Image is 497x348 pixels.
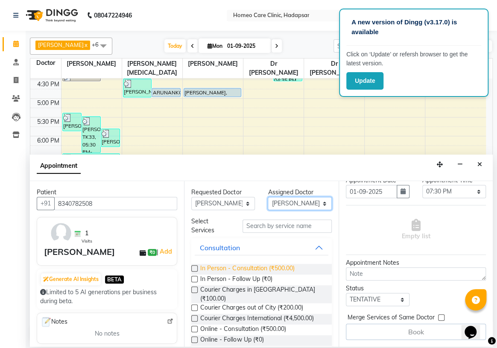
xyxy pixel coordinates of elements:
div: [PERSON_NAME], TK32, 05:25 PM-05:55 PM, In Person - Follow Up,Medicine [63,113,81,131]
span: 1 [85,229,88,238]
div: [PERSON_NAME], TK37, 05:50 PM-06:20 PM, In Person - Follow Up,Medicine 1 [101,129,120,146]
div: Requested Doctor [191,188,255,197]
div: Doctor [30,58,61,67]
input: Search Appointment [333,39,408,53]
img: logo [22,3,80,27]
p: A new version of Dingg (v3.17.0) is available [351,18,476,37]
div: [PERSON_NAME], TK31, 04:30 PM-05:01 PM, Online - Follow Up,Courier Charges out of City,Medicine [123,79,152,97]
span: Online - Follow Up (₹0) [200,335,263,346]
div: Assigned Doctor [268,188,331,197]
button: Update [346,72,383,90]
div: [PERSON_NAME], TK07, 04:45 PM-05:00 PM, Online - Follow Up [184,88,241,97]
span: Courier Charges in [GEOGRAPHIC_DATA] (₹100.00) [200,285,325,303]
span: Appointment [37,158,81,174]
input: Search by service name [243,219,332,233]
div: 4:30 PM [35,80,61,89]
button: Consultation [195,240,328,255]
a: x [84,41,88,48]
span: Merge Services of Same Doctor [348,313,435,324]
input: yyyy-mm-dd [346,185,397,198]
input: Search by Name/Mobile/Email/Code [54,197,177,210]
div: Patient [37,188,177,197]
div: 5:00 PM [35,99,61,108]
span: Mon [205,43,225,49]
button: Close [474,158,486,171]
div: [PERSON_NAME], TK33, 05:30 PM-06:30 PM, In Person - Consultation,Medicine [82,117,100,152]
span: Today [164,39,186,53]
div: Status [346,284,409,293]
img: avatar [49,221,73,246]
span: Online - Consultation (₹500.00) [200,325,286,335]
div: Appointment Notes [346,258,486,267]
div: [PERSON_NAME], TK34, 06:30 PM-07:00 PM, In Person - Follow Up,Medicine [63,154,120,171]
span: BETA [105,275,124,284]
span: In Person - Follow Up (₹0) [200,275,272,285]
a: Add [158,246,173,257]
div: 6:00 PM [35,136,61,145]
button: +91 [37,197,55,210]
span: [PERSON_NAME][MEDICAL_DATA] [122,58,182,78]
span: | [157,246,173,257]
div: Select Services [185,217,236,235]
span: +6 [92,41,105,48]
b: 08047224946 [94,3,132,27]
span: Notes [41,316,67,328]
span: ₹0 [148,249,157,256]
span: [PERSON_NAME] [183,58,243,69]
div: Limited to 5 AI generations per business during beta. [40,288,174,306]
input: 2025-09-01 [225,40,267,53]
span: Courier Charges International (₹4,500.00) [200,314,313,325]
div: ARUNANKO HORE, TK05, 04:45 PM-05:00 PM, Online - Follow Up [152,88,180,97]
span: Dr [PERSON_NAME] [304,58,364,78]
span: Courier Charges out of City (₹200.00) [200,303,303,314]
p: Click on ‘Update’ or refersh browser to get the latest version. [346,50,481,68]
span: No notes [95,329,120,338]
div: 5:30 PM [35,117,61,126]
span: In Person - Consultation (₹500.00) [200,264,294,275]
span: Visits [82,238,92,244]
button: Generate AI Insights [41,273,101,285]
span: [PERSON_NAME] [38,41,84,48]
div: [PERSON_NAME] [44,246,115,258]
iframe: chat widget [461,314,488,339]
span: Empty list [401,219,430,241]
span: Dr [PERSON_NAME] [243,58,304,78]
div: Consultation [200,243,240,253]
span: [PERSON_NAME] [61,58,122,69]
